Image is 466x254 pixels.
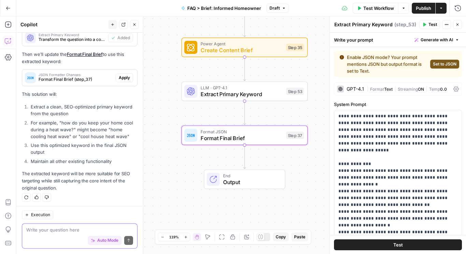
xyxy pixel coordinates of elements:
[430,60,459,69] button: Set to JSON
[97,238,118,244] span: Auto Mode
[270,5,280,11] span: Draft
[29,119,137,140] li: For example, "how do you keep your home cool during a heat wave?" might become "home cooling heat...
[201,90,283,98] span: Extract Primary Keyword
[201,134,283,142] span: Format Final Brief
[276,234,286,240] span: Copy
[286,88,304,95] div: Step 53
[201,41,283,47] span: Power Agent
[22,170,137,192] p: The extracted keyword will be more suitable for SEO targeting while still capturing the core inte...
[334,239,462,250] button: Test
[31,212,50,218] span: Execution
[330,33,466,47] div: Write your prompt
[39,76,113,83] span: Format Final Brief (step_37)
[370,87,384,92] span: Format
[169,234,179,240] span: 119%
[419,20,440,29] button: Test
[339,54,427,74] div: Enable JSON mode? Your prompt mentions JSON but output format is set to Text.
[39,36,105,43] span: Transform the question into a concise, SEO-optimized primary keyword
[29,158,137,165] li: Maintain all other existing functionality
[266,4,289,13] button: Draft
[412,3,435,14] button: Publish
[29,103,137,117] li: Extract a clean, SEO-optimized primary keyword from the question
[117,35,130,41] span: Added
[294,234,305,240] span: Paste
[29,142,137,155] li: Use this optimized keyword in the final JSON output
[119,75,130,81] span: Apply
[243,57,246,80] g: Edge from step_35 to step_53
[433,61,456,67] span: Set to JSON
[398,87,418,92] span: Streaming
[384,87,393,92] span: Text
[393,85,398,92] span: |
[22,51,137,65] p: Then we'll update the to use this extracted keyword:
[181,169,308,189] div: EndOutput
[88,236,121,245] button: Auto Mode
[20,21,106,28] div: Copilot
[243,13,246,36] g: Edge from step_52 to step_35
[412,35,462,44] button: Generate with AI
[39,73,113,76] span: JSON Formatter Changes
[416,5,431,12] span: Publish
[418,87,424,92] span: ON
[347,87,364,91] div: GPT-4.1
[22,91,137,98] p: This solution will:
[334,21,393,28] textarea: Extract Primary Keyword
[363,5,394,12] span: Test Workflow
[243,145,246,168] g: Edge from step_37 to end
[201,128,283,135] span: Format JSON
[116,73,133,82] button: Apply
[353,3,398,14] button: Test Workflow
[187,5,261,12] span: FAQ > Brief: Informed Homeowner
[223,178,278,186] span: Output
[273,233,289,241] button: Copy
[440,87,447,92] span: 0.0
[334,101,462,108] label: System Prompt
[367,85,370,92] span: |
[22,211,53,220] button: Execution
[424,85,429,92] span: |
[108,33,133,42] button: Added
[243,101,246,124] g: Edge from step_53 to step_37
[429,87,440,92] span: Temp
[291,233,308,241] button: Paste
[67,51,103,57] a: Format Final Brief
[181,38,308,57] div: Power AgentCreate Content BriefStep 35
[394,21,416,28] span: ( step_53 )
[201,85,283,91] span: LLM · GPT-4.1
[428,21,437,28] span: Test
[421,37,453,43] span: Generate with AI
[181,81,308,101] div: LLM · GPT-4.1Extract Primary KeywordStep 53
[223,172,278,179] span: End
[286,44,304,51] div: Step 35
[39,33,105,36] span: Extract Primary Keyword
[177,3,265,14] button: FAQ > Brief: Informed Homeowner
[201,46,283,54] span: Create Content Brief
[286,132,304,139] div: Step 37
[393,241,403,248] span: Test
[181,125,308,145] div: Format JSONFormat Final BriefStep 37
